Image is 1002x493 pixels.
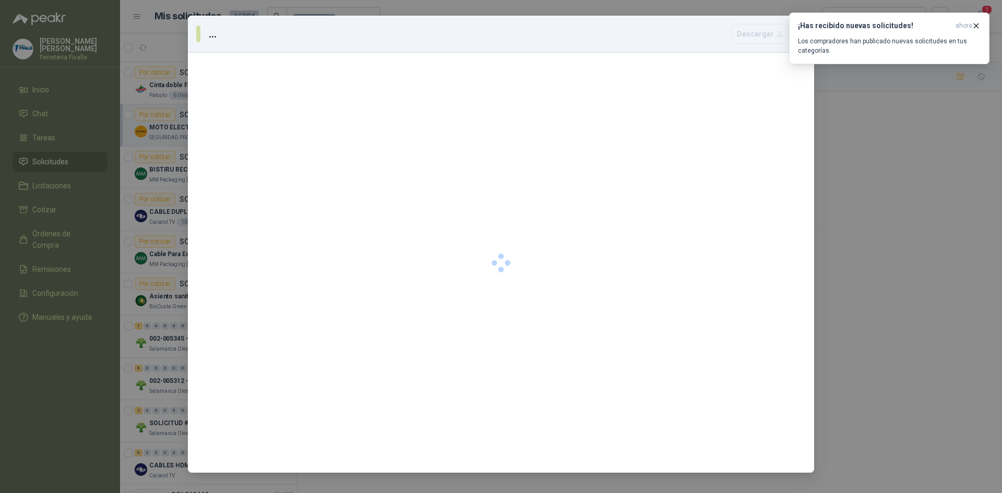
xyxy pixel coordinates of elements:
[798,37,981,55] p: Los compradores han publicado nuevas solicitudes en tus categorías.
[798,21,951,30] h3: ¡Has recibido nuevas solicitudes!
[789,13,989,64] button: ¡Has recibido nuevas solicitudes!ahora Los compradores han publicado nuevas solicitudes en tus ca...
[956,21,972,30] span: ahora
[731,24,789,44] button: Descargar
[209,26,221,42] h3: ...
